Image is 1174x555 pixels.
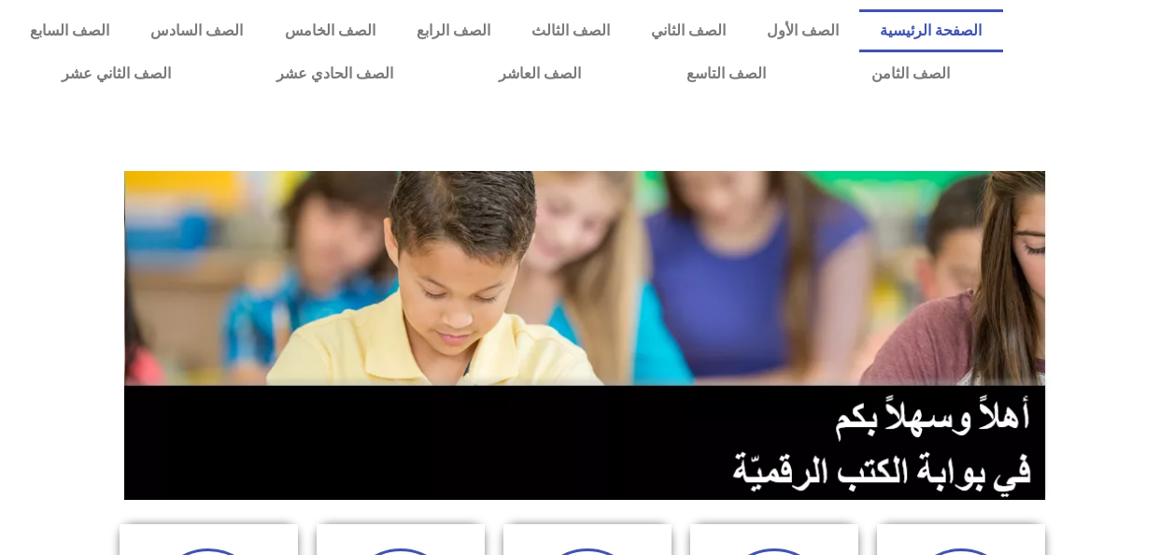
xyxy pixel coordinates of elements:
[396,9,511,52] a: الصف الرابع
[224,52,446,95] a: الصف الحادي عشر
[9,9,130,52] a: الصف السابع
[446,52,634,95] a: الصف العاشر
[130,9,263,52] a: الصف السادس
[746,9,859,52] a: الصف الأول
[9,52,224,95] a: الصف الثاني عشر
[511,9,630,52] a: الصف الثالث
[634,52,819,95] a: الصف التاسع
[859,9,1002,52] a: الصفحة الرئيسية
[263,9,395,52] a: الصف الخامس
[819,52,1003,95] a: الصف الثامن
[630,9,746,52] a: الصف الثاني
